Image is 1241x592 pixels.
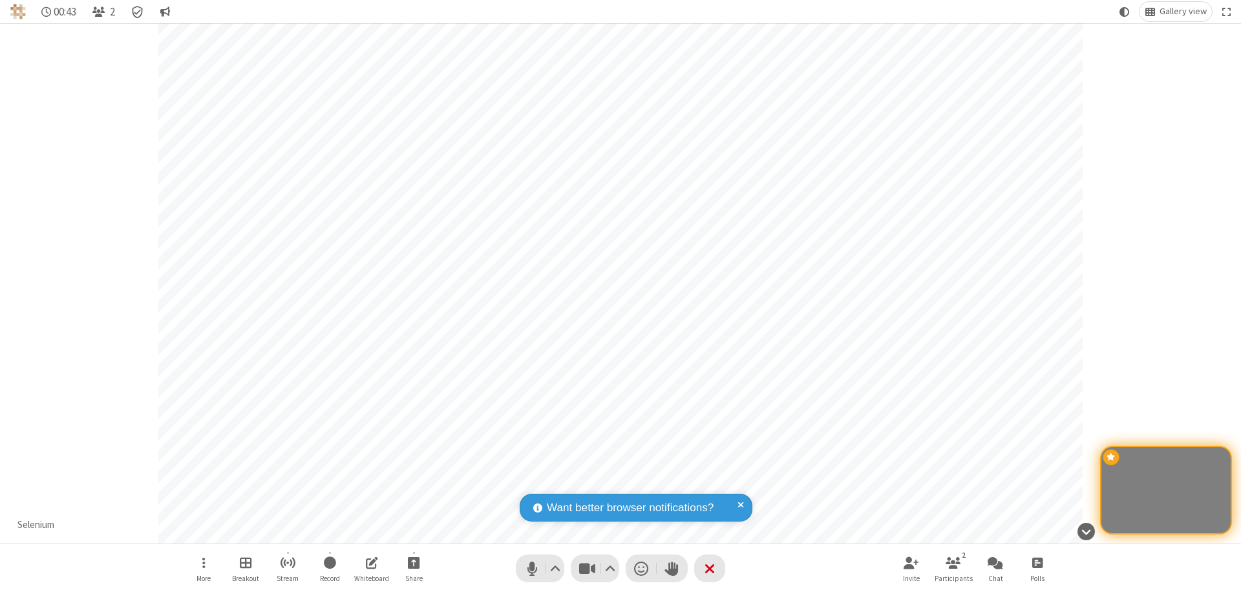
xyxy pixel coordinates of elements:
[1072,516,1099,547] button: Hide
[988,575,1003,582] span: Chat
[125,2,150,21] div: Meeting details Encryption enabled
[277,575,299,582] span: Stream
[54,6,76,18] span: 00:43
[959,549,970,561] div: 2
[13,518,59,533] div: Selenium
[154,2,175,21] button: Conversation
[903,575,920,582] span: Invite
[1217,2,1236,21] button: Fullscreen
[1140,2,1212,21] button: Change layout
[892,550,931,587] button: Invite participants (⌘+Shift+I)
[1160,6,1207,17] span: Gallery view
[394,550,433,587] button: Start sharing
[184,550,223,587] button: Open menu
[1018,550,1057,587] button: Open poll
[320,575,340,582] span: Record
[547,555,564,582] button: Audio settings
[934,550,973,587] button: Open participant list
[547,500,714,516] span: Want better browser notifications?
[352,550,391,587] button: Open shared whiteboard
[657,555,688,582] button: Raise hand
[1114,2,1135,21] button: Using system theme
[354,575,389,582] span: Whiteboard
[405,575,423,582] span: Share
[626,555,657,582] button: Send a reaction
[36,2,82,21] div: Timer
[310,550,349,587] button: Start recording
[976,550,1015,587] button: Open chat
[935,575,973,582] span: Participants
[232,575,259,582] span: Breakout
[1030,575,1045,582] span: Polls
[196,575,211,582] span: More
[694,555,725,582] button: End or leave meeting
[602,555,619,582] button: Video setting
[87,2,120,21] button: Open participant list
[571,555,619,582] button: Stop video (⌘+Shift+V)
[10,4,26,19] img: QA Selenium DO NOT DELETE OR CHANGE
[226,550,265,587] button: Manage Breakout Rooms
[516,555,564,582] button: Mute (⌘+Shift+A)
[268,550,307,587] button: Start streaming
[110,6,115,18] span: 2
